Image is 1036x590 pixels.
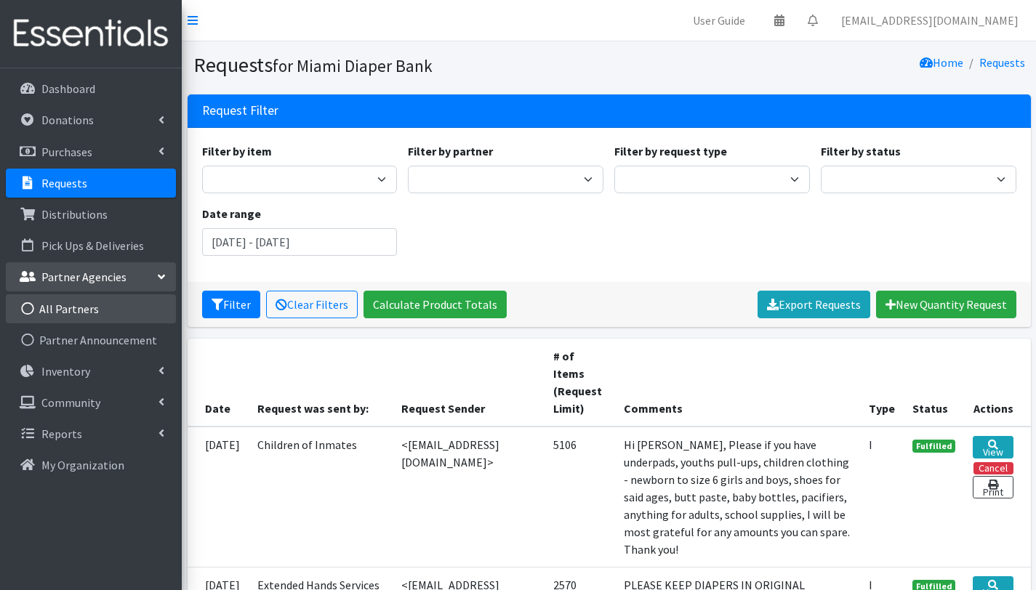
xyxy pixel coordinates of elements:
[920,55,963,70] a: Home
[6,450,176,480] a: My Organization
[821,142,901,160] label: Filter by status
[408,142,493,160] label: Filter by partner
[188,339,249,427] th: Date
[912,440,956,453] span: Fulfilled
[904,339,965,427] th: Status
[6,231,176,260] a: Pick Ups & Deliveries
[6,137,176,166] a: Purchases
[6,262,176,291] a: Partner Agencies
[545,427,615,567] td: 5106
[41,113,94,127] p: Donations
[860,339,904,427] th: Type
[364,291,507,318] a: Calculate Product Totals
[6,326,176,355] a: Partner Announcement
[188,427,249,567] td: [DATE]
[393,339,545,427] th: Request Sender
[6,200,176,229] a: Distributions
[41,270,127,284] p: Partner Agencies
[41,427,82,441] p: Reports
[681,6,757,35] a: User Guide
[6,419,176,448] a: Reports
[876,291,1016,318] a: New Quantity Request
[964,339,1030,427] th: Actions
[41,81,95,96] p: Dashboard
[973,476,1013,498] a: Print
[973,462,1013,474] button: Cancel
[758,291,870,318] a: Export Requests
[830,6,1030,35] a: [EMAIL_ADDRESS][DOMAIN_NAME]
[615,427,860,567] td: Hi [PERSON_NAME], Please if you have underpads, youths pull-ups, children clothing - newborn to s...
[6,105,176,134] a: Donations
[6,169,176,198] a: Requests
[193,52,604,78] h1: Requests
[41,176,87,190] p: Requests
[6,9,176,58] img: HumanEssentials
[41,458,124,472] p: My Organization
[545,339,615,427] th: # of Items (Request Limit)
[6,74,176,103] a: Dashboard
[273,55,433,76] small: for Miami Diaper Bank
[41,395,100,410] p: Community
[249,427,393,567] td: Children of Inmates
[973,436,1013,458] a: View
[41,207,108,222] p: Distributions
[6,294,176,323] a: All Partners
[6,357,176,386] a: Inventory
[202,103,278,118] h3: Request Filter
[202,205,261,222] label: Date range
[6,388,176,417] a: Community
[249,339,393,427] th: Request was sent by:
[41,238,144,253] p: Pick Ups & Deliveries
[979,55,1025,70] a: Requests
[202,228,398,256] input: January 1, 2011 - December 31, 2011
[393,427,545,567] td: <[EMAIL_ADDRESS][DOMAIN_NAME]>
[614,142,727,160] label: Filter by request type
[869,437,872,452] abbr: Individual
[266,291,358,318] a: Clear Filters
[41,364,90,379] p: Inventory
[202,142,272,160] label: Filter by item
[202,291,260,318] button: Filter
[615,339,860,427] th: Comments
[41,145,92,159] p: Purchases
